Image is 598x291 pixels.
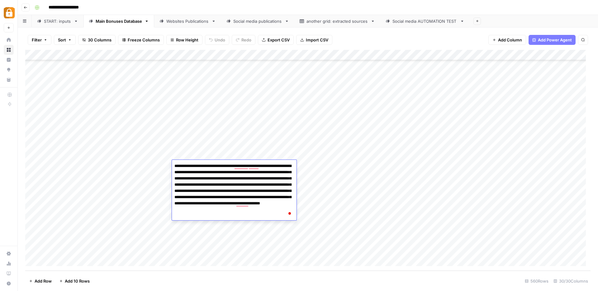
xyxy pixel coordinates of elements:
[296,35,332,45] button: Import CSV
[166,18,209,24] div: Websites Publications
[4,45,14,55] a: Browse
[65,278,90,284] span: Add 10 Rows
[4,7,15,18] img: Adzz Logo
[232,35,255,45] button: Redo
[58,37,66,43] span: Sort
[538,37,572,43] span: Add Power Agent
[25,276,55,286] button: Add Row
[380,15,470,27] a: Social media AUTOMATION TEST
[35,278,52,284] span: Add Row
[154,15,221,27] a: Websites Publications
[498,37,522,43] span: Add Column
[4,75,14,85] a: Your Data
[128,37,160,43] span: Freeze Columns
[306,18,368,24] div: another grid: extracted sources
[78,35,116,45] button: 30 Columns
[28,35,51,45] button: Filter
[4,269,14,279] a: Learning Hub
[4,259,14,269] a: Usage
[522,276,551,286] div: 560 Rows
[55,276,93,286] button: Add 10 Rows
[44,18,71,24] div: START: inputs
[4,279,14,289] button: Help + Support
[488,35,526,45] button: Add Column
[529,35,576,45] button: Add Power Agent
[54,35,76,45] button: Sort
[166,35,202,45] button: Row Height
[392,18,458,24] div: Social media AUTOMATION TEST
[4,55,14,65] a: Insights
[306,37,328,43] span: Import CSV
[32,15,83,27] a: START: inputs
[294,15,380,27] a: another grid: extracted sources
[215,37,225,43] span: Undo
[241,37,251,43] span: Redo
[268,37,290,43] span: Export CSV
[4,5,14,21] button: Workspace: Adzz
[118,35,164,45] button: Freeze Columns
[83,15,154,27] a: Main Bonuses Database
[172,162,297,220] textarea: To enrich screen reader interactions, please activate Accessibility in Grammarly extension settings
[551,276,591,286] div: 30/30 Columns
[88,37,112,43] span: 30 Columns
[4,65,14,75] a: Opportunities
[205,35,229,45] button: Undo
[233,18,282,24] div: Social media publications
[4,35,14,45] a: Home
[221,15,294,27] a: Social media publications
[32,37,42,43] span: Filter
[4,249,14,259] a: Settings
[258,35,294,45] button: Export CSV
[176,37,198,43] span: Row Height
[96,18,142,24] div: Main Bonuses Database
